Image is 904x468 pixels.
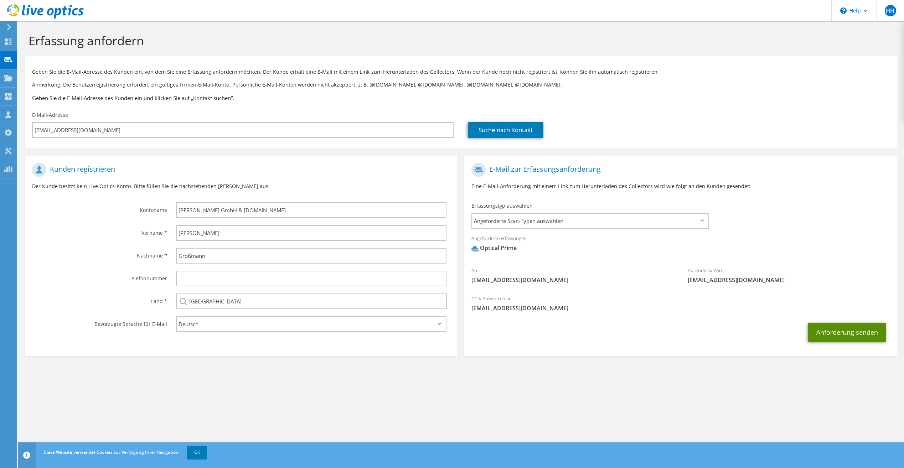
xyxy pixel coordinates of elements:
label: Vorname * [32,225,167,236]
label: Nachname * [32,248,167,259]
p: Anmerkung: Die Benutzerregistrierung erfordert ein gültiges Firmen-E-Mail-Konto. Persönliche E-Ma... [32,81,890,89]
h3: Geben Sie die E-Mail-Adresse des Kunden ein und klicken Sie auf „Kontakt suchen“. [32,94,890,102]
h1: Erfassung anfordern [29,33,890,48]
h1: E-Mail zur Erfassungsanforderung [471,163,886,177]
label: Telefonnummer [32,271,167,282]
span: [EMAIL_ADDRESS][DOMAIN_NAME] [471,304,889,312]
p: Geben Sie die E-Mail-Adresse des Kunden ein, von dem Sie eine Erfassung anfordern möchten. Der Ku... [32,68,890,76]
div: Absender & Von [681,263,897,287]
div: Optical Prime [471,244,517,252]
label: Bevorzugte Sprache für E-Mail [32,316,167,328]
span: [EMAIL_ADDRESS][DOMAIN_NAME] [471,276,673,284]
button: Anforderung senden [808,323,886,342]
p: Eine E-Mail-Anforderung mit einem Link zum Herunterladen des Collectors wird wie folgt an den Kun... [471,182,889,190]
span: HH [885,5,896,16]
span: Diese Website verwendet Cookies zur Verfolgung Ihrer Navigation. [43,449,180,455]
div: An [464,263,681,287]
label: Erfassungstyp auswählen [471,202,533,209]
span: [EMAIL_ADDRESS][DOMAIN_NAME] [688,276,890,284]
label: Kontoname [32,202,167,214]
a: Suche nach Kontakt [468,122,543,138]
label: E-Mail-Adresse [32,111,68,119]
p: Der Kunde besitzt kein Live Optics-Konto. Bitte füllen Sie die nachstehenden [PERSON_NAME] aus. [32,182,450,190]
a: OK [187,446,207,459]
span: Angeforderte Scan-Typen auswählen [472,214,708,228]
label: Land * [32,293,167,305]
div: CC & Antworten an [464,291,897,316]
h1: Kunden registrieren [32,163,446,177]
svg: \n [840,7,847,14]
div: Angeforderte Erfassungen [464,231,897,259]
